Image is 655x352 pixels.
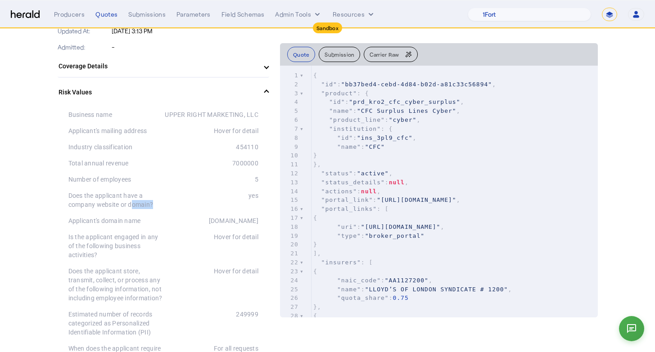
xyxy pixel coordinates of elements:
div: Does the applicant store, transmit, collect, or process any of the following information, not inc... [68,267,163,303]
div: 7000000 [163,159,258,168]
span: "active" [357,170,389,177]
mat-panel-title: Risk Values [59,88,257,97]
span: "institution" [329,125,381,132]
span: 0.75 [393,294,408,301]
div: Parameters [176,10,211,19]
span: { [313,214,317,221]
mat-expansion-panel-header: Coverage Details [58,55,269,77]
img: Herald Logo [11,10,40,19]
div: Hover for detail [163,267,258,303]
div: UPPER RIGHT MARKETING, LLC [163,110,258,119]
span: "portal_links" [321,205,377,212]
div: 20 [280,240,300,249]
span: : , [313,81,496,88]
span: : , [313,277,433,284]
div: 9 [280,143,300,151]
herald-code-block: quote [280,66,598,317]
span: : [313,232,425,239]
div: 14 [280,187,300,196]
span: "uri" [337,223,357,230]
div: 3 [280,89,300,98]
div: 27 [280,303,300,312]
div: 19 [280,232,300,241]
span: "name" [329,107,353,114]
span: null [389,179,405,186]
span: : { [313,90,369,97]
p: [DATE] 3:13 PM [112,27,269,36]
div: Hover for detail [163,232,258,259]
span: : , [313,98,465,105]
button: Submission [319,47,360,62]
span: "type" [337,232,361,239]
span: "quota_share" [337,294,389,301]
mat-panel-title: Coverage Details [59,62,257,71]
div: Quotes [95,10,117,19]
span: "portal_link" [321,196,373,203]
div: 249999 [163,310,258,337]
div: Submissions [128,10,166,19]
span: : , [313,196,461,203]
span: ], [313,250,321,257]
div: Estimated number of records categorized as Personalized Identifiable Information (PII) [68,310,163,337]
div: 5 [280,107,300,116]
div: 23 [280,267,300,276]
span: { [313,72,317,79]
span: } [313,152,317,159]
span: "status" [321,170,353,177]
span: Carrier Raw [370,52,399,57]
span: : , [313,223,444,230]
span: { [313,312,317,319]
div: 15 [280,196,300,205]
div: Sandbox [313,22,342,33]
span: "CFC" [365,143,385,150]
div: Applicant's domain name [68,216,163,225]
button: Quote [287,47,316,62]
button: Carrier Raw [364,47,417,62]
div: 22 [280,258,300,267]
div: 16 [280,205,300,214]
mat-expansion-panel-header: Risk Values [58,78,269,107]
span: "bb37bed4-cebd-4d84-b02d-a81c33c56894" [341,81,492,88]
span: : [ [313,205,389,212]
div: 6 [280,116,300,125]
div: Business name [68,110,163,119]
span: : , [313,179,409,186]
span: "id" [337,134,353,141]
span: : , [313,286,512,293]
div: 26 [280,294,300,303]
span: "id" [321,81,337,88]
span: : [ [313,259,373,266]
div: 454110 [163,143,258,151]
span: : , [313,188,381,195]
div: 1 [280,71,300,80]
span: "[URL][DOMAIN_NAME]" [377,196,456,203]
span: }, [313,161,321,168]
div: 2 [280,80,300,89]
span: : , [313,107,461,114]
div: 8 [280,134,300,143]
span: "actions" [321,188,357,195]
span: } [313,241,317,248]
div: 18 [280,223,300,232]
div: Does the applicant have a company website or domain? [68,191,163,209]
span: "status_details" [321,179,385,186]
div: 13 [280,178,300,187]
div: Hover for detail [163,126,258,135]
span: : , [313,170,393,177]
div: yes [163,191,258,209]
div: 28 [280,312,300,321]
div: 4 [280,98,300,107]
p: - [112,43,269,52]
div: 7 [280,125,300,134]
button: internal dropdown menu [275,10,322,19]
div: 12 [280,169,300,178]
span: "AA1127200" [385,277,429,284]
span: "ins_3pl9_cfc" [357,134,413,141]
div: 5 [163,175,258,184]
span: "[URL][DOMAIN_NAME]" [361,223,441,230]
span: "prd_kro2_cfc_cyber_surplus" [349,98,460,105]
button: Resources dropdown menu [333,10,375,19]
span: "broker_portal" [365,232,425,239]
p: Updated At: [58,27,110,36]
span: : [313,143,385,150]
